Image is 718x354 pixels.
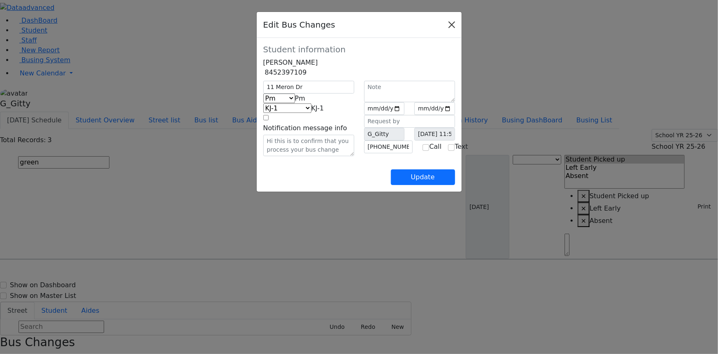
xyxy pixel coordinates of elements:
label: Call [429,142,441,152]
span: [PERSON_NAME] [263,59,318,66]
input: End date [414,102,455,115]
input: Start date [364,102,405,115]
span: 8452397109 [265,68,307,76]
h5: Edit Bus Changes [263,19,335,31]
input: Address [263,81,354,94]
span: KJ-1 [311,104,324,112]
input: Request by [364,115,455,128]
label: Text [455,142,468,152]
input: Phone number [364,141,413,153]
span: Pm [295,94,305,102]
button: Close [445,18,458,31]
label: Notification message info [263,123,347,133]
h5: Student information [263,45,455,54]
input: Created by user [364,128,405,141]
button: Update [391,169,455,185]
input: Created at [414,128,455,141]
